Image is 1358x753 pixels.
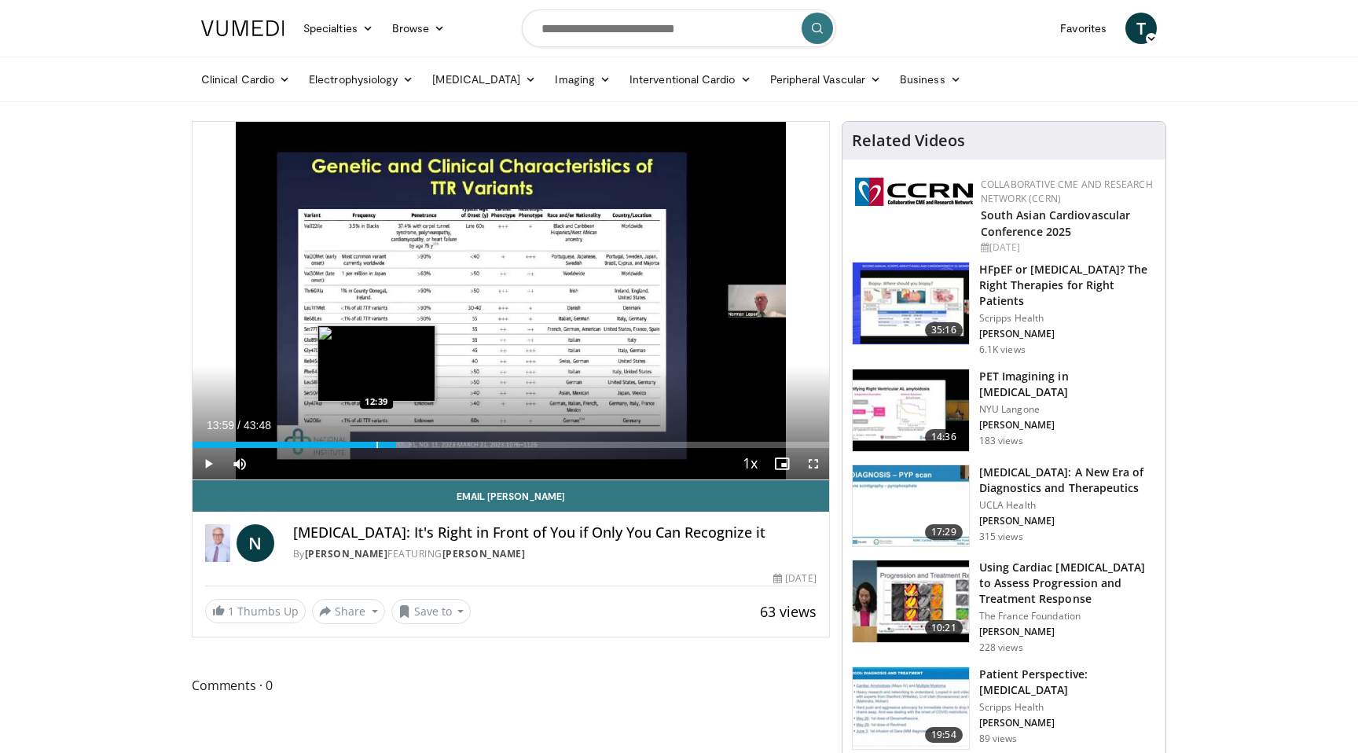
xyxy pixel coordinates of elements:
[979,733,1018,745] p: 89 views
[224,448,255,479] button: Mute
[981,241,1153,255] div: [DATE]
[237,419,240,432] span: /
[979,465,1156,496] h3: [MEDICAL_DATA]: A New Era of Diagnostics and Therapeutics
[293,524,817,542] h4: [MEDICAL_DATA]: It's Right in Front of You if Only You Can Recognize it
[852,667,1156,750] a: 19:54 Patient Perspective: [MEDICAL_DATA] Scripps Health [PERSON_NAME] 89 views
[294,13,383,44] a: Specialties
[979,626,1156,638] p: [PERSON_NAME]
[766,448,798,479] button: Enable picture-in-picture mode
[979,435,1023,447] p: 183 views
[852,369,1156,452] a: 14:36 PET Imagining in [MEDICAL_DATA] NYU Langone [PERSON_NAME] 183 views
[423,64,545,95] a: [MEDICAL_DATA]
[925,620,963,636] span: 10:21
[192,675,830,696] span: Comments 0
[979,312,1156,325] p: Scripps Health
[853,667,969,749] img: 66cea5b4-b247-4899-9dd6-67499fcc05d7.150x105_q85_crop-smart_upscale.jpg
[193,442,829,448] div: Progress Bar
[761,64,890,95] a: Peripheral Vascular
[193,122,829,480] video-js: Video Player
[979,531,1023,543] p: 315 views
[522,9,836,47] input: Search topics, interventions
[853,465,969,547] img: 3a61ed57-80ed-4134-89e2-85aa32d7d692.150x105_q85_crop-smart_upscale.jpg
[205,599,306,623] a: 1 Thumbs Up
[979,419,1156,432] p: [PERSON_NAME]
[620,64,761,95] a: Interventional Cardio
[852,465,1156,548] a: 17:29 [MEDICAL_DATA]: A New Era of Diagnostics and Therapeutics UCLA Health [PERSON_NAME] 315 views
[979,403,1156,416] p: NYU Langone
[979,701,1156,714] p: Scripps Health
[383,13,455,44] a: Browse
[981,178,1153,205] a: Collaborative CME and Research Network (CCRN)
[852,131,965,150] h4: Related Videos
[925,727,963,743] span: 19:54
[201,20,284,36] img: VuMedi Logo
[925,524,963,540] span: 17:29
[442,547,526,560] a: [PERSON_NAME]
[545,64,620,95] a: Imaging
[979,667,1156,698] h3: Patient Perspective: [MEDICAL_DATA]
[735,448,766,479] button: Playback Rate
[979,262,1156,309] h3: HFpEF or [MEDICAL_DATA]? The Right Therapies for Right Patients
[773,571,816,586] div: [DATE]
[305,547,388,560] a: [PERSON_NAME]
[852,560,1156,654] a: 10:21 Using Cardiac [MEDICAL_DATA] to Assess Progression and Treatment Response The France Founda...
[244,419,271,432] span: 43:48
[193,448,224,479] button: Play
[798,448,829,479] button: Fullscreen
[979,515,1156,527] p: [PERSON_NAME]
[925,322,963,338] span: 35:16
[979,641,1023,654] p: 228 views
[299,64,423,95] a: Electrophysiology
[979,369,1156,400] h3: PET Imagining in [MEDICAL_DATA]
[979,610,1156,623] p: The France Foundation
[979,717,1156,729] p: [PERSON_NAME]
[853,369,969,451] img: cac2b0cd-2f26-4174-8237-e40d74628455.150x105_q85_crop-smart_upscale.jpg
[852,262,1156,356] a: 35:16 HFpEF or [MEDICAL_DATA]? The Right Therapies for Right Patients Scripps Health [PERSON_NAME...
[228,604,234,619] span: 1
[1125,13,1157,44] a: T
[207,419,234,432] span: 13:59
[979,560,1156,607] h3: Using Cardiac [MEDICAL_DATA] to Assess Progression and Treatment Response
[855,178,973,206] img: a04ee3ba-8487-4636-b0fb-5e8d268f3737.png.150x105_q85_autocrop_double_scale_upscale_version-0.2.png
[391,599,472,624] button: Save to
[979,343,1026,356] p: 6.1K views
[237,524,274,562] a: N
[853,263,969,344] img: dfd7e8cb-3665-484f-96d9-fe431be1631d.150x105_q85_crop-smart_upscale.jpg
[205,524,230,562] img: Dr. Norman E. Lepor
[890,64,971,95] a: Business
[317,325,435,402] img: image.jpeg
[979,499,1156,512] p: UCLA Health
[312,599,385,624] button: Share
[293,547,817,561] div: By FEATURING
[979,328,1156,340] p: [PERSON_NAME]
[925,429,963,445] span: 14:36
[193,480,829,512] a: Email [PERSON_NAME]
[1051,13,1116,44] a: Favorites
[192,64,299,95] a: Clinical Cardio
[853,560,969,642] img: 565c1543-92ae-41b9-a411-1852bf6529a5.150x105_q85_crop-smart_upscale.jpg
[760,602,817,621] span: 63 views
[981,208,1131,239] a: South Asian Cardiovascular Conference 2025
